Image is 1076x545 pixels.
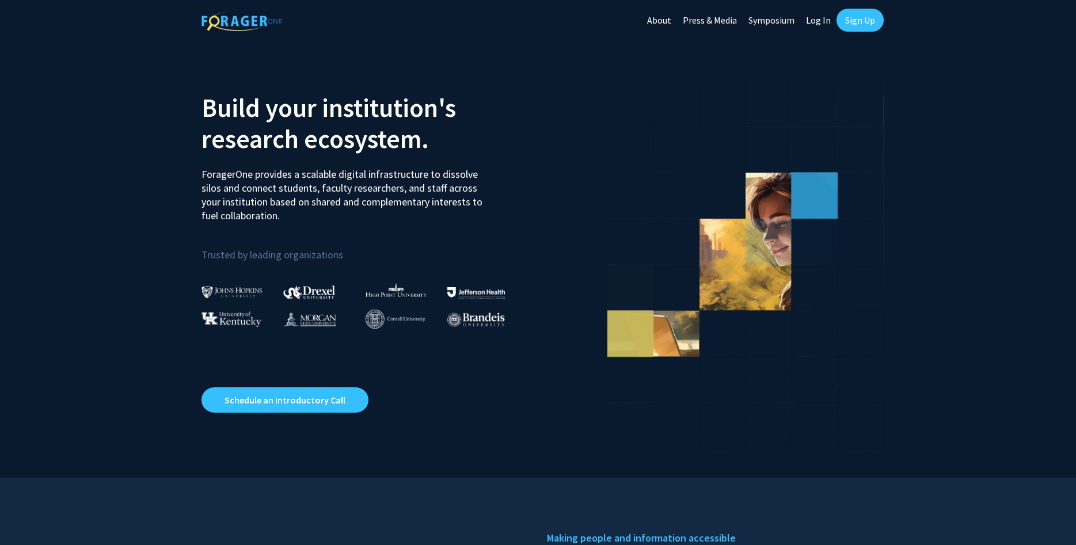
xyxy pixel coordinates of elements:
[201,311,261,327] img: University of Kentucky
[283,285,335,299] img: Drexel University
[201,159,491,223] p: ForagerOne provides a scalable digital infrastructure to dissolve silos and connect students, fac...
[366,283,427,297] img: High Point University
[201,11,282,31] img: ForagerOne Logo
[201,92,530,154] h2: Build your institution's research ecosystem.
[447,287,505,298] img: Thomas Jefferson University
[201,232,530,264] p: Trusted by leading organizations
[283,311,336,326] img: Morgan State University
[366,310,425,329] img: Cornell University
[1027,493,1067,536] iframe: Chat
[201,286,263,298] img: Johns Hopkins University
[447,312,505,327] img: Brandeis University
[837,9,884,32] a: Sign Up
[201,387,368,413] a: Opens in a new tab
